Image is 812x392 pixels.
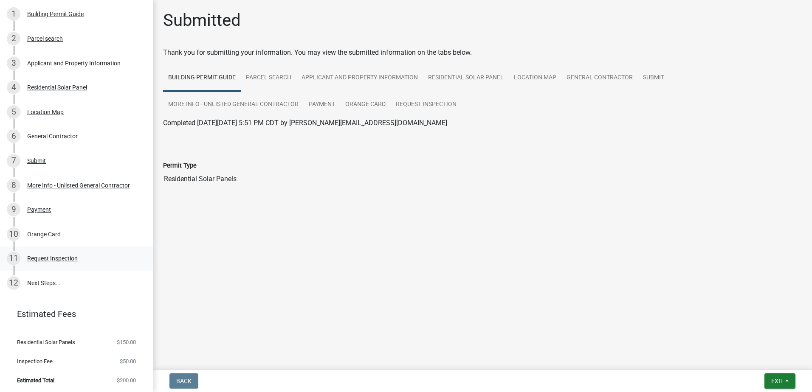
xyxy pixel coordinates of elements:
[7,227,20,241] div: 10
[7,129,20,143] div: 6
[7,105,20,119] div: 5
[638,64,669,92] a: Submit
[163,119,447,127] span: Completed [DATE][DATE] 5:51 PM CDT by [PERSON_NAME][EMAIL_ADDRESS][DOMAIN_NAME]
[7,154,20,168] div: 7
[27,60,121,66] div: Applicant and Property Information
[7,32,20,45] div: 2
[27,109,64,115] div: Location Map
[27,84,87,90] div: Residential Solar Panel
[241,64,296,92] a: Parcel search
[117,339,136,345] span: $150.00
[7,179,20,192] div: 8
[391,91,462,118] a: Request Inspection
[120,358,136,364] span: $50.00
[27,36,63,42] div: Parcel search
[7,81,20,94] div: 4
[7,276,20,290] div: 12
[764,373,795,389] button: Exit
[7,305,139,322] a: Estimated Fees
[27,182,130,188] div: More Info - Unlisted General Contractor
[423,64,509,92] a: Residential Solar Panel
[7,7,20,21] div: 1
[117,378,136,383] span: $200.00
[169,373,198,389] button: Back
[163,163,197,169] label: Permit Type
[27,231,61,237] div: Orange Card
[509,64,561,92] a: Location Map
[771,378,784,384] span: Exit
[163,48,802,58] div: Thank you for submitting your information. You may view the submitted information on the tabs below.
[27,11,84,17] div: Building Permit Guide
[340,91,391,118] a: Orange Card
[27,207,51,213] div: Payment
[7,252,20,265] div: 11
[7,203,20,216] div: 9
[17,378,54,383] span: Estimated Total
[27,133,78,139] div: General Contractor
[163,64,241,92] a: Building Permit Guide
[176,378,192,384] span: Back
[163,91,304,118] a: More Info - Unlisted General Contractor
[17,339,75,345] span: Residential Solar Panels
[17,358,53,364] span: Inspection Fee
[304,91,340,118] a: Payment
[27,255,78,261] div: Request Inspection
[296,64,423,92] a: Applicant and Property Information
[27,158,46,164] div: Submit
[7,56,20,70] div: 3
[561,64,638,92] a: General Contractor
[163,10,241,31] h1: Submitted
